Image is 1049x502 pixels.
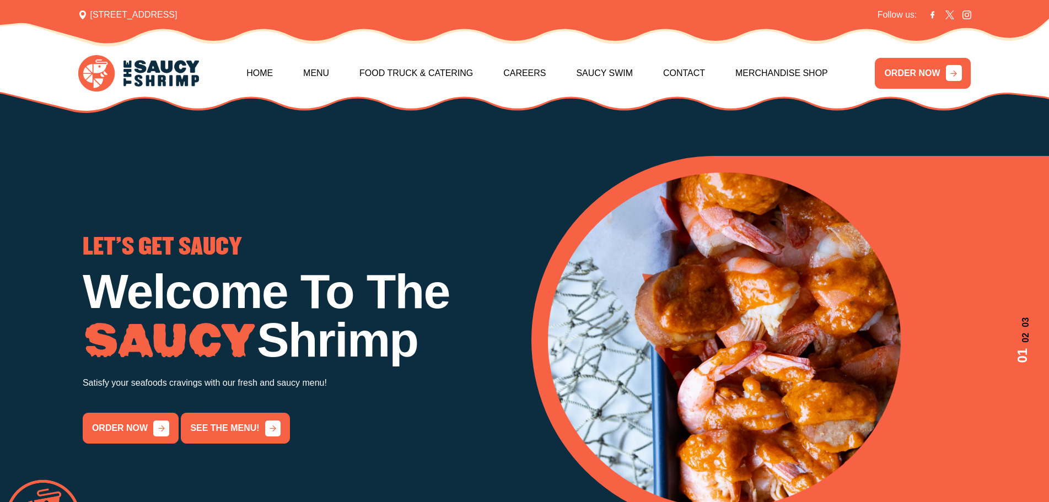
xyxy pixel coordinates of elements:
p: Satisfy your seafoods cravings with our fresh and saucy menu! [83,375,518,391]
img: logo [78,55,200,92]
span: LET'S GET SAUCY [83,236,242,258]
a: Home [246,50,273,97]
h1: Welcome To The Shrimp [83,267,518,364]
a: ORDER NOW [875,58,971,89]
span: 02 [1013,333,1032,343]
a: Careers [503,50,546,97]
a: order now [83,413,179,444]
a: Food Truck & Catering [359,50,473,97]
img: Image [83,323,257,359]
a: Merchandise Shop [735,50,828,97]
div: 1 / 3 [83,236,518,444]
a: Menu [303,50,329,97]
a: Contact [663,50,705,97]
span: [STREET_ADDRESS] [78,8,177,21]
a: Saucy Swim [576,50,633,97]
span: 01 [1013,348,1032,363]
span: Follow us: [878,8,917,21]
span: 03 [1013,317,1032,327]
a: See the menu! [181,413,290,444]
